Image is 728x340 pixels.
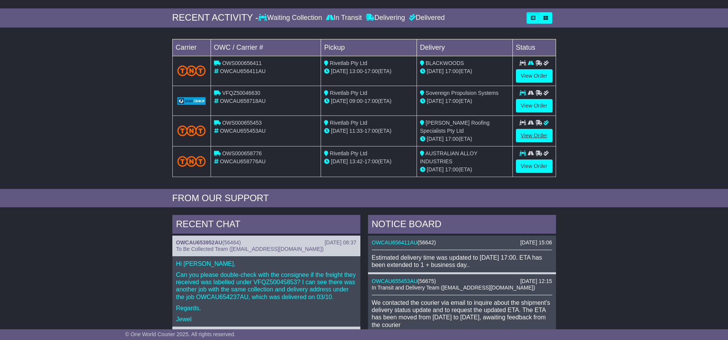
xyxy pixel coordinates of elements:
[427,166,444,172] span: [DATE]
[176,304,357,312] p: Regards,
[125,331,236,337] span: © One World Courier 2025. All rights reserved.
[372,239,552,246] div: ( )
[331,128,348,134] span: [DATE]
[445,98,459,104] span: 17:00
[419,239,434,246] span: 56642
[427,98,444,104] span: [DATE]
[177,125,206,136] img: TNT_Domestic.png
[372,278,552,285] div: ( )
[222,90,260,96] span: VFQZ50046630
[222,60,262,66] span: OWS000656411
[324,67,413,75] div: - (ETA)
[172,215,360,236] div: RECENT CHAT
[330,90,367,96] span: Rivetlab Pty Ltd
[372,285,535,291] span: In Transit and Delivery Team ([EMAIL_ADDRESS][DOMAIN_NAME])
[220,98,266,104] span: OWCAU658718AU
[420,120,490,134] span: [PERSON_NAME] Roofing Specialists Pty Ltd
[220,128,266,134] span: OWCAU655453AU
[407,14,445,22] div: Delivered
[365,128,378,134] span: 17:00
[172,12,259,23] div: RECENT ACTIVITY -
[420,150,477,164] span: AUSTRALIAN ALLOY INDUSTRIES
[321,39,417,56] td: Pickup
[331,158,348,164] span: [DATE]
[324,97,413,105] div: - (ETA)
[368,215,556,236] div: NOTICE BOARD
[349,158,363,164] span: 13:42
[177,97,206,105] img: GetCarrierServiceLogo
[365,98,378,104] span: 17:00
[331,98,348,104] span: [DATE]
[420,166,509,174] div: (ETA)
[324,239,356,246] div: [DATE] 08:37
[420,67,509,75] div: (ETA)
[222,150,262,156] span: OWS000658776
[258,14,324,22] div: Waiting Collection
[176,239,357,246] div: ( )
[330,60,367,66] span: Rivetlab Pty Ltd
[516,159,553,173] a: View Order
[330,120,367,126] span: Rivetlab Pty Ltd
[349,68,363,74] span: 13:00
[172,39,211,56] td: Carrier
[516,129,553,142] a: View Order
[331,68,348,74] span: [DATE]
[211,39,321,56] td: OWC / Carrier #
[324,158,413,166] div: - (ETA)
[372,254,552,268] div: Estimated delivery time was updated to [DATE] 17:00. ETA has been extended to 1 + business day..
[176,271,357,301] p: Can you please double-check with the consignee if the freight they received was labelled under VF...
[427,68,444,74] span: [DATE]
[222,120,262,126] span: OWS000655453
[365,68,378,74] span: 17:00
[224,239,239,246] span: 56464
[364,14,407,22] div: Delivering
[420,97,509,105] div: (ETA)
[176,316,357,323] p: Jewel
[365,158,378,164] span: 17:00
[445,136,459,142] span: 17:00
[220,68,266,74] span: OWCAU656411AU
[426,90,499,96] span: Sovereign Propulsion Systems
[172,193,556,204] div: FROM OUR SUPPORT
[426,60,464,66] span: BLACKWOODS
[349,98,363,104] span: 09:00
[176,246,324,252] span: To Be Collected Team ([EMAIL_ADDRESS][DOMAIN_NAME])
[516,69,553,83] a: View Order
[220,158,266,164] span: OWCAU658776AU
[177,65,206,76] img: TNT_Domestic.png
[516,99,553,112] a: View Order
[330,150,367,156] span: Rivetlab Pty Ltd
[445,68,459,74] span: 17:00
[372,239,418,246] a: OWCAU656411AU
[445,166,459,172] span: 17:00
[520,239,552,246] div: [DATE] 15:06
[324,127,413,135] div: - (ETA)
[349,128,363,134] span: 11:33
[512,39,556,56] td: Status
[417,39,512,56] td: Delivery
[419,278,434,284] span: 56675
[520,278,552,285] div: [DATE] 12:15
[177,156,206,166] img: TNT_Domestic.png
[427,136,444,142] span: [DATE]
[372,278,418,284] a: OWCAU655453AU
[420,135,509,143] div: (ETA)
[176,260,357,267] p: Hi [PERSON_NAME],
[372,299,552,329] p: We contacted the courier via email to inquire about the shipment's delivery status update and to ...
[324,14,364,22] div: In Transit
[176,239,222,246] a: OWCAU653952AU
